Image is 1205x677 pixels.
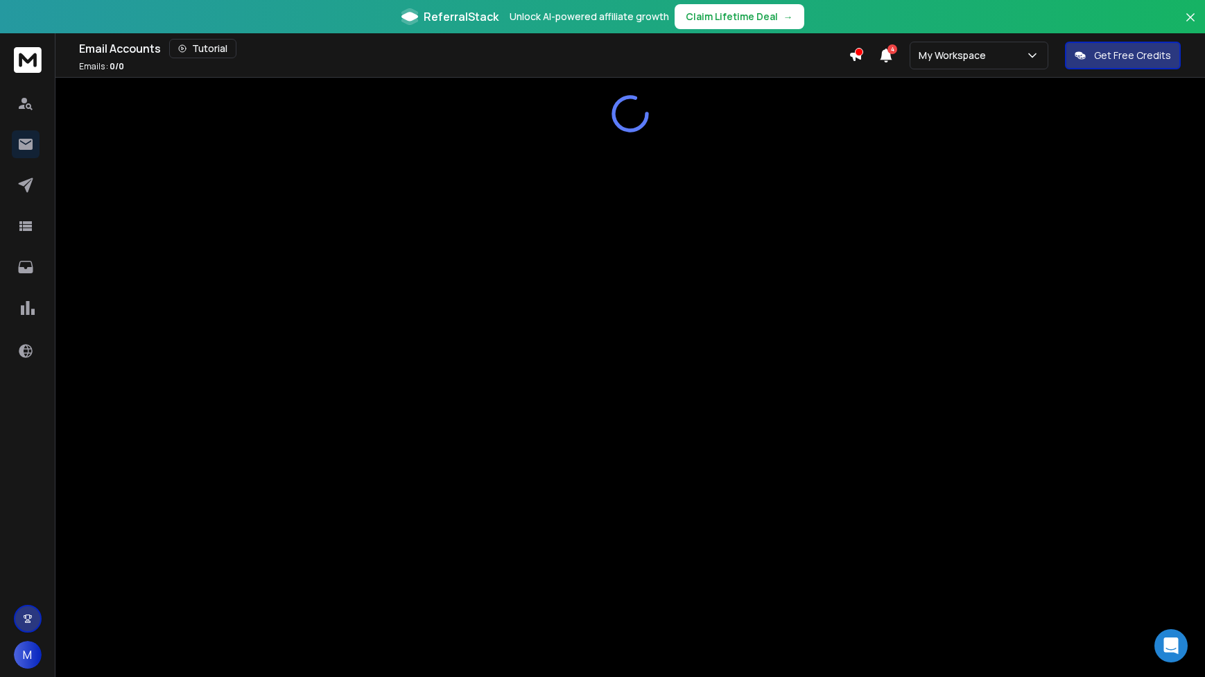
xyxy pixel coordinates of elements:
button: Close banner [1181,8,1199,42]
p: Emails : [79,61,124,72]
span: 4 [887,44,897,54]
span: → [783,10,793,24]
button: Tutorial [169,39,236,58]
button: Claim Lifetime Deal→ [675,4,804,29]
p: My Workspace [919,49,991,62]
button: Get Free Credits [1065,42,1181,69]
div: Open Intercom Messenger [1154,629,1188,662]
span: ReferralStack [424,8,499,25]
p: Unlock AI-powered affiliate growth [510,10,669,24]
button: M [14,641,42,669]
div: Email Accounts [79,39,849,58]
p: Get Free Credits [1094,49,1171,62]
span: 0 / 0 [110,60,124,72]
